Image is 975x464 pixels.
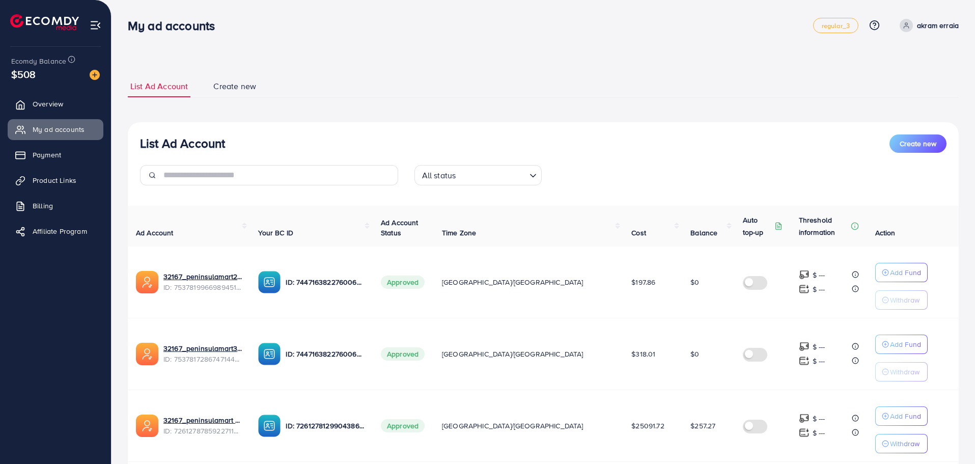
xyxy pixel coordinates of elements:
span: Approved [381,347,425,361]
div: <span class='underline'>32167_peninsulamart adc 1_1690648214482</span></br>7261278785922711553 [163,415,242,436]
p: Withdraw [890,366,920,378]
button: Withdraw [875,434,928,453]
button: Create new [889,134,946,153]
a: 32167_peninsulamart2_1755035523238 [163,271,242,282]
button: Add Fund [875,263,928,282]
a: Overview [8,94,103,114]
p: $ --- [813,283,825,295]
p: akram erraia [917,19,959,32]
p: Add Fund [890,410,921,422]
p: Threshold information [799,214,849,238]
p: Add Fund [890,266,921,279]
a: Billing [8,196,103,216]
span: [GEOGRAPHIC_DATA]/[GEOGRAPHIC_DATA] [442,277,583,287]
button: Withdraw [875,362,928,381]
span: Ad Account [136,228,174,238]
a: regular_3 [813,18,858,33]
span: $197.86 [631,277,655,287]
a: Affiliate Program [8,221,103,241]
img: menu [90,19,101,31]
div: Search for option [414,165,542,185]
p: Auto top-up [743,214,772,238]
span: ID: 7537819966989451281 [163,282,242,292]
span: ID: 7261278785922711553 [163,426,242,436]
span: All status [420,168,458,183]
p: $ --- [813,269,825,281]
img: ic-ads-acc.e4c84228.svg [136,343,158,365]
img: top-up amount [799,269,810,280]
p: ID: 7447163822760067089 [286,276,364,288]
button: Add Fund [875,335,928,354]
span: $257.27 [690,421,715,431]
h3: List Ad Account [140,136,225,151]
span: Overview [33,99,63,109]
span: My ad accounts [33,124,85,134]
span: Balance [690,228,717,238]
span: Ad Account Status [381,217,419,238]
button: Withdraw [875,290,928,310]
span: Affiliate Program [33,226,87,236]
img: top-up amount [799,284,810,294]
a: Payment [8,145,103,165]
p: Add Fund [890,338,921,350]
p: $ --- [813,427,825,439]
span: $0 [690,277,699,287]
span: Product Links [33,175,76,185]
img: logo [10,14,79,30]
span: Billing [33,201,53,211]
div: <span class='underline'>32167_peninsulamart2_1755035523238</span></br>7537819966989451281 [163,271,242,292]
img: top-up amount [799,356,810,366]
span: Approved [381,419,425,432]
div: <span class='underline'>32167_peninsulamart3_1755035549846</span></br>7537817286747144200 [163,343,242,364]
img: ic-ba-acc.ded83a64.svg [258,415,281,437]
input: Search for option [459,166,525,183]
span: Create new [900,139,936,149]
img: ic-ba-acc.ded83a64.svg [258,271,281,293]
img: top-up amount [799,413,810,424]
span: $25091.72 [631,421,664,431]
img: ic-ads-acc.e4c84228.svg [136,271,158,293]
p: $ --- [813,413,825,425]
span: Your BC ID [258,228,293,238]
span: [GEOGRAPHIC_DATA]/[GEOGRAPHIC_DATA] [442,421,583,431]
span: List Ad Account [130,80,188,92]
span: Ecomdy Balance [11,56,66,66]
img: top-up amount [799,341,810,352]
a: 32167_peninsulamart adc 1_1690648214482 [163,415,242,425]
span: Payment [33,150,61,160]
span: Approved [381,276,425,289]
img: ic-ads-acc.e4c84228.svg [136,415,158,437]
span: $318.01 [631,349,655,359]
span: Create new [213,80,256,92]
p: ID: 7447163822760067089 [286,348,364,360]
a: Product Links [8,170,103,190]
p: Withdraw [890,438,920,450]
button: Add Fund [875,406,928,426]
p: $ --- [813,341,825,353]
a: My ad accounts [8,119,103,140]
p: $ --- [813,355,825,367]
a: akram erraia [896,19,959,32]
span: regular_3 [822,22,850,29]
span: [GEOGRAPHIC_DATA]/[GEOGRAPHIC_DATA] [442,349,583,359]
h3: My ad accounts [128,18,223,33]
img: top-up amount [799,427,810,438]
p: ID: 7261278129904386049 [286,420,364,432]
p: Withdraw [890,294,920,306]
span: Time Zone [442,228,476,238]
span: Cost [631,228,646,238]
img: image [90,70,100,80]
span: ID: 7537817286747144200 [163,354,242,364]
iframe: Chat [932,418,967,456]
span: Action [875,228,896,238]
a: 32167_peninsulamart3_1755035549846 [163,343,242,353]
span: $0 [690,349,699,359]
img: ic-ba-acc.ded83a64.svg [258,343,281,365]
span: $508 [11,67,36,81]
